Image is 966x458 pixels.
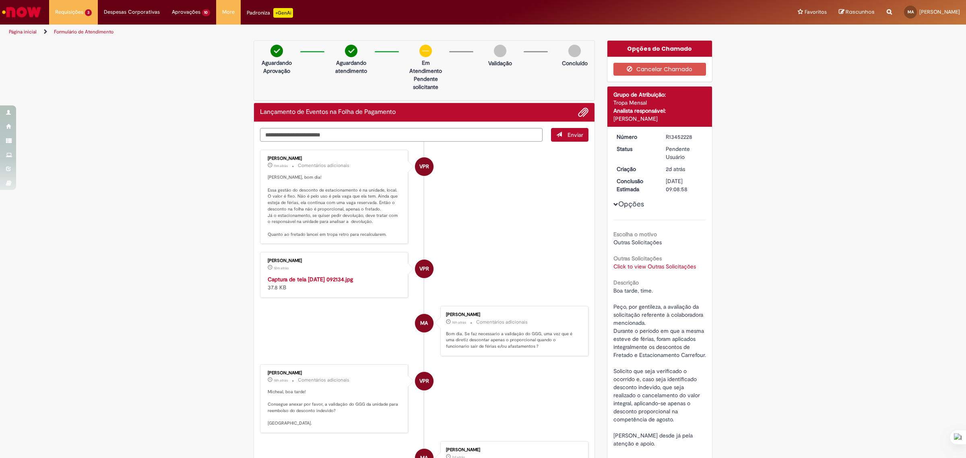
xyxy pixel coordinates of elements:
p: Aguardando Aprovação [257,59,296,75]
img: img-circle-grey.png [494,45,506,57]
div: [DATE] 09:08:58 [666,177,703,193]
div: Padroniza [247,8,293,18]
time: 29/08/2025 09:26:22 [274,163,288,168]
span: Despesas Corporativas [104,8,160,16]
p: [PERSON_NAME], bom dia! Essa gestão do desconto de estacionamento é na unidade, local. O valor é ... [268,174,402,237]
span: MA [908,9,914,14]
dt: Status [611,145,660,153]
b: Escolha o motivo [613,231,657,238]
a: Captura de tela [DATE] 092134.jpg [268,276,353,283]
span: VPR [419,371,429,391]
small: Comentários adicionais [298,377,349,384]
button: Enviar [551,128,588,142]
div: 27/08/2025 12:32:08 [666,165,703,173]
small: Comentários adicionais [298,162,349,169]
span: Requisições [55,8,83,16]
p: Micheal, boa tarde! Consegue anexar por favor, a validação do GGG da unidade para reembolso do de... [268,389,402,427]
time: 28/08/2025 15:43:39 [274,378,288,383]
div: [PERSON_NAME] [268,156,402,161]
small: Comentários adicionais [476,319,528,326]
div: [PERSON_NAME] [446,448,580,452]
div: 37.8 KB [268,275,402,291]
img: ServiceNow [1,4,42,20]
span: Outras Solicitações [613,239,662,246]
img: circle-minus.png [419,45,432,57]
div: [PERSON_NAME] [268,371,402,375]
a: Formulário de Atendimento [54,29,114,35]
dt: Conclusão Estimada [611,177,660,193]
dt: Número [611,133,660,141]
span: Boa tarde, time. Peço, por gentileza, a avaliação da solicitação referente à colaboradora mencion... [613,287,706,447]
div: Analista responsável: [613,107,706,115]
span: Aprovações [172,8,200,16]
div: [PERSON_NAME] [613,115,706,123]
span: 11m atrás [274,163,288,168]
div: Michael Almeida [415,314,433,332]
div: [PERSON_NAME] [268,258,402,263]
p: Validação [488,59,512,67]
span: [PERSON_NAME] [919,8,960,15]
span: VPR [419,259,429,279]
b: Descrição [613,279,639,286]
div: Vanessa Paiva Ribeiro [415,157,433,176]
h2: Lançamento de Eventos na Folha de Pagamento Histórico de tíquete [260,109,396,116]
div: R13452228 [666,133,703,141]
p: Bom dia. Se faz necessario a validação do GGG, uma vez que é uma diretiz descontar apenas o propo... [446,331,580,350]
span: 12m atrás [274,266,289,270]
img: img-circle-grey.png [568,45,581,57]
ul: Trilhas de página [6,25,638,39]
p: +GenAi [273,8,293,18]
p: Em Atendimento [406,59,445,75]
button: Cancelar Chamado [613,63,706,76]
button: Adicionar anexos [578,107,588,118]
time: 27/08/2025 12:32:08 [666,165,685,173]
span: MA [420,314,428,333]
span: Favoritos [805,8,827,16]
div: Vanessa Paiva Ribeiro [415,260,433,278]
p: Aguardando atendimento [332,59,371,75]
div: Grupo de Atribuição: [613,91,706,99]
p: Concluído [562,59,588,67]
div: Vanessa Paiva Ribeiro [415,372,433,390]
span: 2d atrás [666,165,685,173]
div: [PERSON_NAME] [446,312,580,317]
div: Opções do Chamado [607,41,712,57]
dt: Criação [611,165,660,173]
img: check-circle-green.png [345,45,357,57]
span: 3 [85,9,92,16]
time: 28/08/2025 17:52:36 [452,320,466,325]
span: Rascunhos [846,8,875,16]
p: Pendente solicitante [406,75,445,91]
b: Outras Solicitações [613,255,662,262]
span: 10 [202,9,211,16]
span: 18h atrás [274,378,288,383]
a: Click to view Outras Solicitações [613,263,696,270]
div: Tropa Mensal [613,99,706,107]
a: Rascunhos [839,8,875,16]
time: 29/08/2025 09:24:56 [274,266,289,270]
img: check-circle-green.png [270,45,283,57]
span: 16h atrás [452,320,466,325]
span: Enviar [568,131,583,138]
textarea: Digite sua mensagem aqui... [260,128,543,142]
span: More [222,8,235,16]
div: Pendente Usuário [666,145,703,161]
a: Página inicial [9,29,37,35]
span: VPR [419,157,429,176]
